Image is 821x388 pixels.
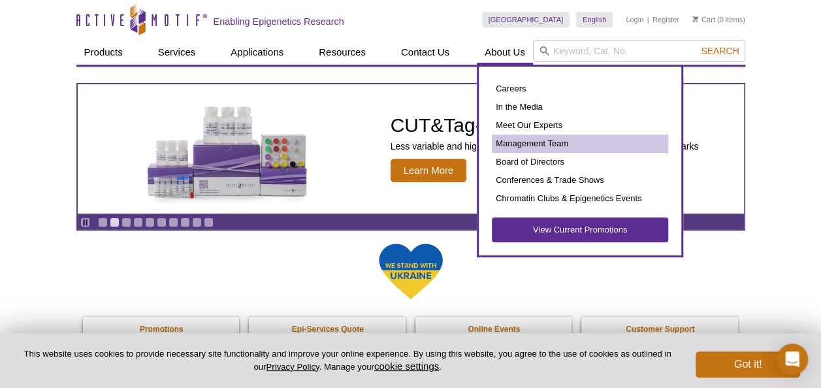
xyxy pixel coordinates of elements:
[492,218,668,242] a: View Current Promotions
[145,218,155,227] a: Go to slide 5
[76,40,131,65] a: Products
[492,98,668,116] a: In the Media
[98,218,108,227] a: Go to slide 1
[482,12,570,27] a: [GEOGRAPHIC_DATA]
[492,189,668,208] a: Chromatin Clubs & Epigenetics Events
[378,242,443,300] img: We Stand With Ukraine
[692,12,745,27] li: (0 items)
[696,351,800,378] button: Got it!
[415,317,573,342] a: Online Events
[169,218,178,227] a: Go to slide 7
[626,15,643,24] a: Login
[78,84,744,214] a: CUT&Tag-IT Express Assay Kit CUT&Tag-IT®Express Assay Kit Less variable and higher-throughput gen...
[121,218,131,227] a: Go to slide 3
[468,325,520,334] strong: Online Events
[576,12,613,27] a: English
[777,344,808,375] div: Open Intercom Messenger
[311,40,374,65] a: Resources
[180,218,190,227] a: Go to slide 8
[110,218,120,227] a: Go to slide 2
[192,218,202,227] a: Go to slide 9
[140,325,184,334] strong: Promotions
[581,317,739,342] a: Customer Support
[133,218,143,227] a: Go to slide 4
[477,40,533,65] a: About Us
[78,84,744,214] article: CUT&Tag-IT Express Assay Kit
[266,362,319,372] a: Privacy Policy
[626,325,694,334] strong: Customer Support
[492,171,668,189] a: Conferences & Trade Shows
[204,218,214,227] a: Go to slide 10
[647,12,649,27] li: |
[391,159,467,182] span: Learn More
[374,361,439,372] button: cookie settings
[533,40,745,62] input: Keyword, Cat. No.
[83,317,241,342] a: Promotions
[697,45,743,57] button: Search
[21,348,674,373] p: This website uses cookies to provide necessary site functionality and improve your online experie...
[393,40,457,65] a: Contact Us
[80,218,90,227] a: Toggle autoplay
[120,77,335,221] img: CUT&Tag-IT Express Assay Kit
[652,15,679,24] a: Register
[492,80,668,98] a: Careers
[692,15,715,24] a: Cart
[292,325,364,334] strong: Epi-Services Quote
[214,16,344,27] h2: Enabling Epigenetics Research
[692,16,698,22] img: Your Cart
[157,218,167,227] a: Go to slide 6
[492,116,668,135] a: Meet Our Experts
[492,135,668,153] a: Management Team
[391,140,699,152] p: Less variable and higher-throughput genome-wide profiling of histone marks
[701,46,739,56] span: Search
[492,153,668,171] a: Board of Directors
[249,317,407,342] a: Epi-Services Quote
[223,40,291,65] a: Applications
[391,116,699,135] h2: CUT&Tag-IT Express Assay Kit
[150,40,204,65] a: Services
